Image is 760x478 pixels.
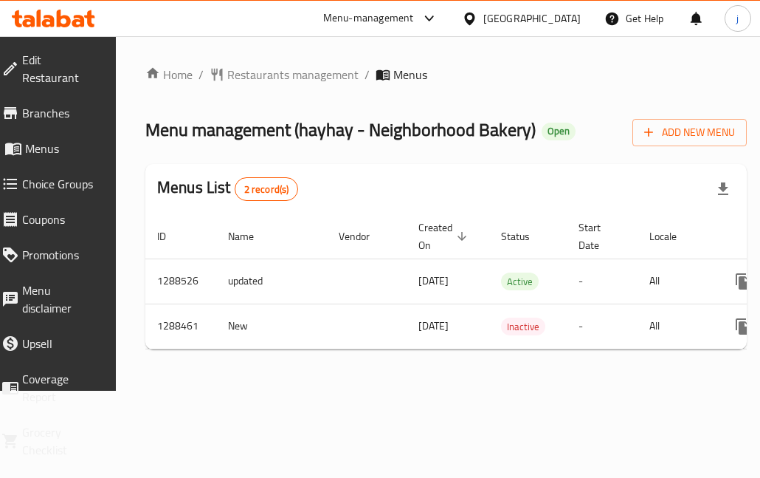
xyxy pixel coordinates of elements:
span: ID [157,228,185,245]
span: [DATE] [418,271,449,290]
span: Locale [649,228,696,245]
span: Coverage Report [22,370,99,406]
span: 2 record(s) [235,182,298,197]
div: Export file [705,171,741,207]
nav: breadcrumb [145,66,747,83]
div: Menu-management [323,10,414,27]
span: [DATE] [418,316,449,335]
td: updated [216,259,327,304]
span: Menu disclaimer [22,281,99,317]
div: Inactive [501,318,545,335]
td: All [638,304,714,349]
h2: Menus List [157,177,298,201]
span: Menus [25,140,99,157]
span: Promotions [22,246,99,264]
span: Created On [418,219,471,254]
span: Active [501,273,539,290]
button: Add New Menu [632,119,747,146]
td: All [638,259,714,304]
td: 1288461 [145,304,216,349]
td: - [567,259,638,304]
div: Active [501,273,539,290]
a: Home [145,66,193,83]
span: Menu management ( hayhay - Neighborhood Bakery ) [145,113,536,146]
span: Open [542,125,576,137]
span: Branches [22,104,99,122]
span: Grocery Checklist [22,423,99,459]
a: Restaurants management [210,66,359,83]
li: / [198,66,204,83]
span: Status [501,228,549,245]
td: - [567,304,638,349]
span: Edit Restaurant [22,51,99,86]
li: / [365,66,370,83]
td: New [216,304,327,349]
div: [GEOGRAPHIC_DATA] [483,10,581,27]
span: Upsell [22,335,99,352]
span: Menus [393,66,427,83]
td: 1288526 [145,259,216,304]
span: j [736,10,739,27]
span: Inactive [501,318,545,335]
span: Vendor [339,228,389,245]
span: Add New Menu [644,123,735,142]
span: Choice Groups [22,175,99,193]
div: Open [542,123,576,140]
span: Start Date [578,219,620,254]
span: Name [228,228,273,245]
div: Total records count [235,177,299,201]
span: Coupons [22,211,99,228]
span: Restaurants management [227,66,359,83]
